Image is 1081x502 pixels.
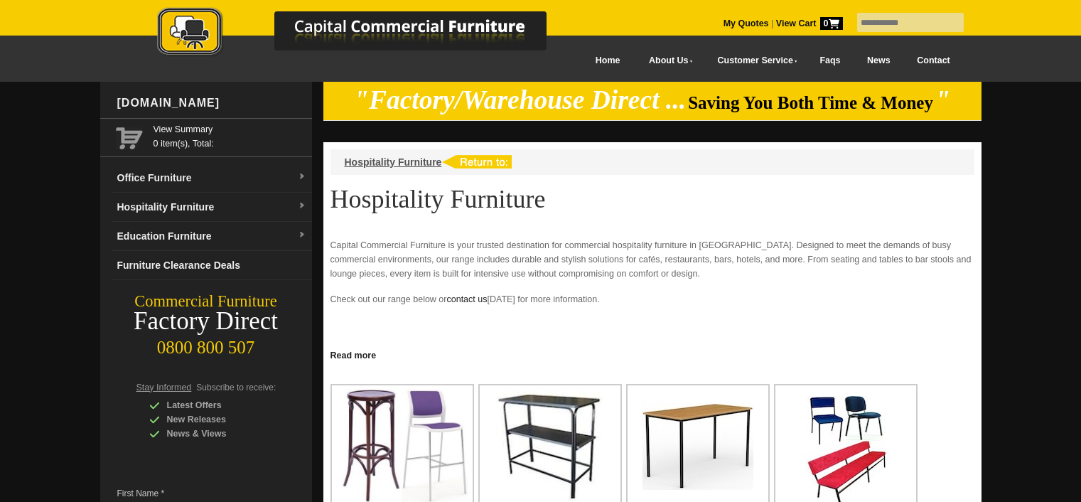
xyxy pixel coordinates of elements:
div: New Releases [149,412,284,427]
div: [DOMAIN_NAME] [112,82,312,124]
a: Contact [903,45,963,77]
a: Hospitality Furniture [345,156,442,168]
span: Saving You Both Time & Money [688,93,933,112]
a: Click to read more [323,345,981,363]
div: Latest Offers [149,398,284,412]
a: Faqs [807,45,854,77]
div: Commercial Furniture [100,292,312,311]
img: Capital Commercial Furniture Logo [118,7,615,59]
a: contact us [446,294,487,304]
a: My Quotes [724,18,769,28]
a: Education Furnituredropdown [112,222,312,251]
a: Furniture Clearance Deals [112,251,312,280]
div: News & Views [149,427,284,441]
a: Hospitality Furnituredropdown [112,193,312,222]
h1: Hospitality Furniture [330,186,974,213]
span: First Name * [117,486,276,501]
div: 0800 800 507 [100,331,312,358]
img: dropdown [298,173,306,181]
a: News [854,45,903,77]
em: "Factory/Warehouse Direct ... [354,85,686,114]
a: About Us [633,45,701,77]
p: Check out our range below or [DATE] for more information. [330,292,974,321]
a: Office Furnituredropdown [112,164,312,193]
img: return to [441,155,512,169]
span: 0 [820,17,843,30]
p: Capital Commercial Furniture is your trusted destination for commercial hospitality furniture in ... [330,238,974,281]
span: 0 item(s), Total: [154,122,306,149]
img: Canteen Tables [642,402,753,490]
a: Customer Service [701,45,806,77]
div: Factory Direct [100,311,312,331]
span: Stay Informed [136,383,192,392]
span: Subscribe to receive: [196,383,276,392]
a: Capital Commercial Furniture Logo [118,7,615,63]
a: View Cart0 [773,18,842,28]
a: View Summary [154,122,306,137]
img: dropdown [298,231,306,240]
strong: View Cart [776,18,843,28]
img: dropdown [298,202,306,210]
em: " [935,85,950,114]
img: Bar Leaners & Bar Tables [496,391,603,501]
